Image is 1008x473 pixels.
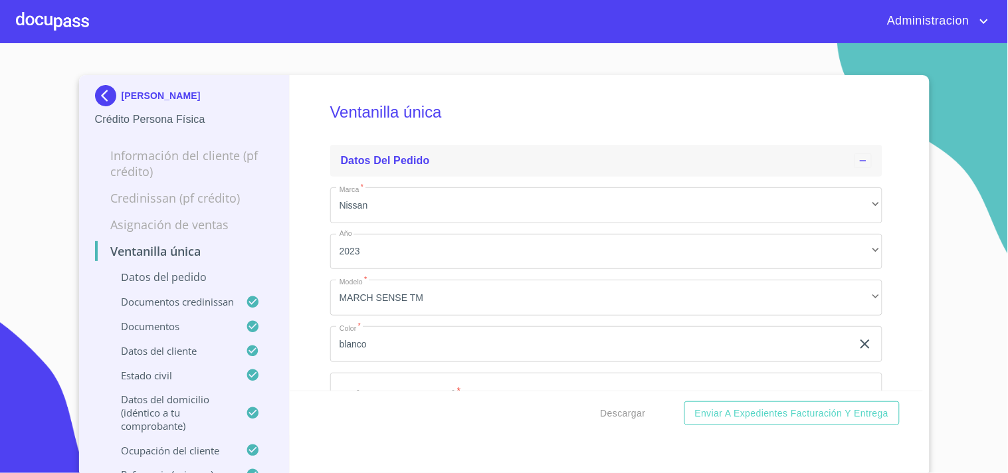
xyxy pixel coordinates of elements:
[330,234,882,270] div: 2023
[695,405,889,422] span: Enviar a Expedientes Facturación y Entrega
[330,145,882,177] div: Datos del pedido
[95,369,247,382] p: Estado civil
[330,280,882,316] div: MARCH SENSE TM
[95,217,274,233] p: Asignación de Ventas
[95,85,122,106] img: Docupass spot blue
[95,270,274,284] p: Datos del pedido
[877,11,992,32] button: account of current user
[95,295,247,308] p: Documentos CrediNissan
[330,85,882,140] h5: Ventanilla única
[857,336,873,352] button: clear input
[595,401,651,426] button: Descargar
[122,90,201,101] p: [PERSON_NAME]
[95,190,274,206] p: Credinissan (PF crédito)
[95,147,274,179] p: Información del cliente (PF crédito)
[95,344,247,357] p: Datos del cliente
[330,187,882,223] div: Nissan
[95,320,247,333] p: Documentos
[95,85,274,112] div: [PERSON_NAME]
[601,405,646,422] span: Descargar
[95,393,247,432] p: Datos del domicilio (idéntico a tu comprobante)
[95,243,274,259] p: Ventanilla única
[341,155,430,166] span: Datos del pedido
[95,112,274,128] p: Crédito Persona Física
[877,11,976,32] span: Administracion
[684,401,900,426] button: Enviar a Expedientes Facturación y Entrega
[95,444,247,457] p: Ocupación del Cliente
